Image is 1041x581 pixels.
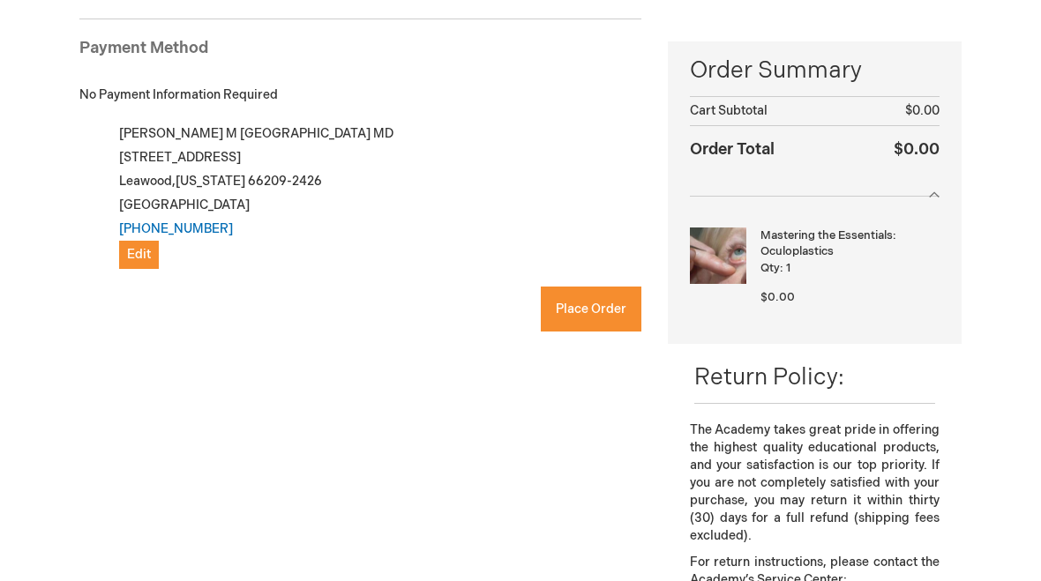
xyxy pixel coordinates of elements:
[905,103,940,118] span: $0.00
[541,287,641,331] button: Place Order
[694,364,844,391] span: Return Policy:
[760,261,780,275] span: Qty
[690,136,775,161] strong: Order Total
[894,140,940,159] span: $0.00
[79,307,348,376] iframe: reCAPTCHA
[79,87,278,102] span: No Payment Information Required
[690,421,940,545] p: The Academy takes great pride in offering the highest quality educational products, and your sati...
[690,55,940,96] span: Order Summary
[79,37,641,69] div: Payment Method
[690,227,746,284] img: Mastering the Essentials: Oculoplastics
[690,97,857,126] th: Cart Subtotal
[176,174,245,189] span: [US_STATE]
[127,247,151,262] span: Edit
[760,290,795,304] span: $0.00
[119,221,233,236] a: [PHONE_NUMBER]
[556,302,626,317] span: Place Order
[786,261,790,275] span: 1
[760,227,935,260] strong: Mastering the Essentials: Oculoplastics
[119,241,159,269] button: Edit
[99,122,641,269] div: [PERSON_NAME] M [GEOGRAPHIC_DATA] MD [STREET_ADDRESS] Leawood , 66209-2426 [GEOGRAPHIC_DATA]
